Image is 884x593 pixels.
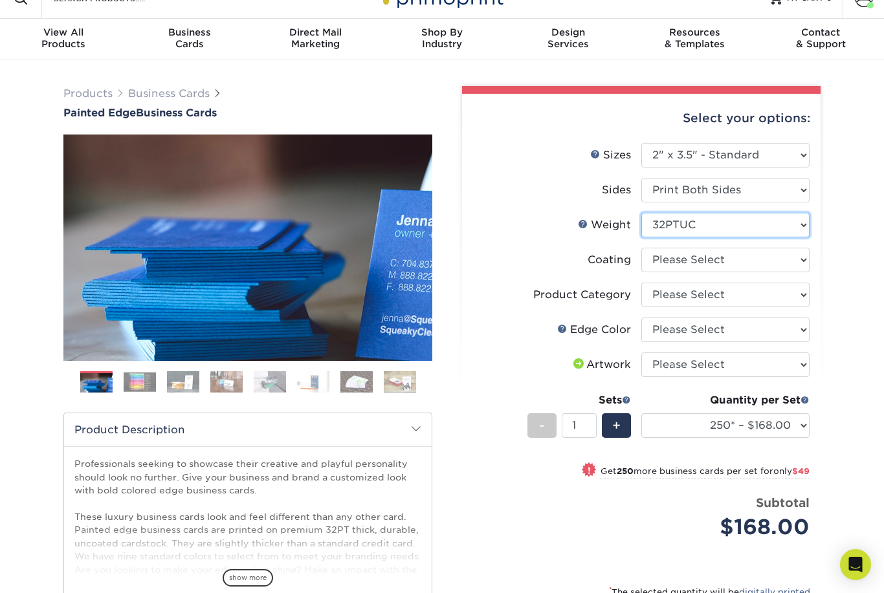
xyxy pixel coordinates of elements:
[128,87,210,100] a: Business Cards
[379,27,505,50] div: Industry
[758,19,884,60] a: Contact& Support
[379,27,505,38] span: Shop By
[588,252,631,268] div: Coating
[384,371,416,393] img: Business Cards 08
[63,87,113,100] a: Products
[297,371,329,393] img: Business Cards 06
[588,464,591,477] span: !
[126,27,252,38] span: Business
[379,19,505,60] a: Shop ByIndustry
[210,371,243,393] img: Business Cards 04
[773,466,810,476] span: only
[167,371,199,393] img: Business Cards 03
[758,27,884,50] div: & Support
[252,19,379,60] a: Direct MailMarketing
[612,416,621,435] span: +
[80,367,113,399] img: Business Cards 01
[63,107,136,119] span: Painted Edge
[602,182,631,198] div: Sides
[617,466,634,476] strong: 250
[539,416,545,435] span: -
[590,147,631,163] div: Sizes
[63,107,432,119] h1: Business Cards
[632,27,758,50] div: & Templates
[641,393,810,408] div: Quantity per Set
[632,19,758,60] a: Resources& Templates
[578,217,631,233] div: Weight
[792,466,810,476] span: $49
[340,371,373,393] img: Business Cards 07
[223,569,273,587] span: show more
[126,19,252,60] a: BusinessCards
[472,94,810,143] div: Select your options:
[3,554,110,588] iframe: Google Customer Reviews
[527,393,631,408] div: Sets
[571,357,631,372] div: Artwork
[254,371,286,393] img: Business Cards 05
[252,27,379,50] div: Marketing
[651,512,810,543] div: $168.00
[840,549,871,580] div: Open Intercom Messenger
[557,322,631,338] div: Edge Color
[632,27,758,38] span: Resources
[64,413,432,446] h2: Product Description
[601,466,810,479] small: Get more business cards per set for
[63,63,432,432] img: Painted Edge 01
[124,372,156,392] img: Business Cards 02
[505,27,632,38] span: Design
[505,19,632,60] a: DesignServices
[505,27,632,50] div: Services
[63,107,432,119] a: Painted EdgeBusiness Cards
[126,27,252,50] div: Cards
[758,27,884,38] span: Contact
[533,287,631,303] div: Product Category
[756,495,810,510] strong: Subtotal
[252,27,379,38] span: Direct Mail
